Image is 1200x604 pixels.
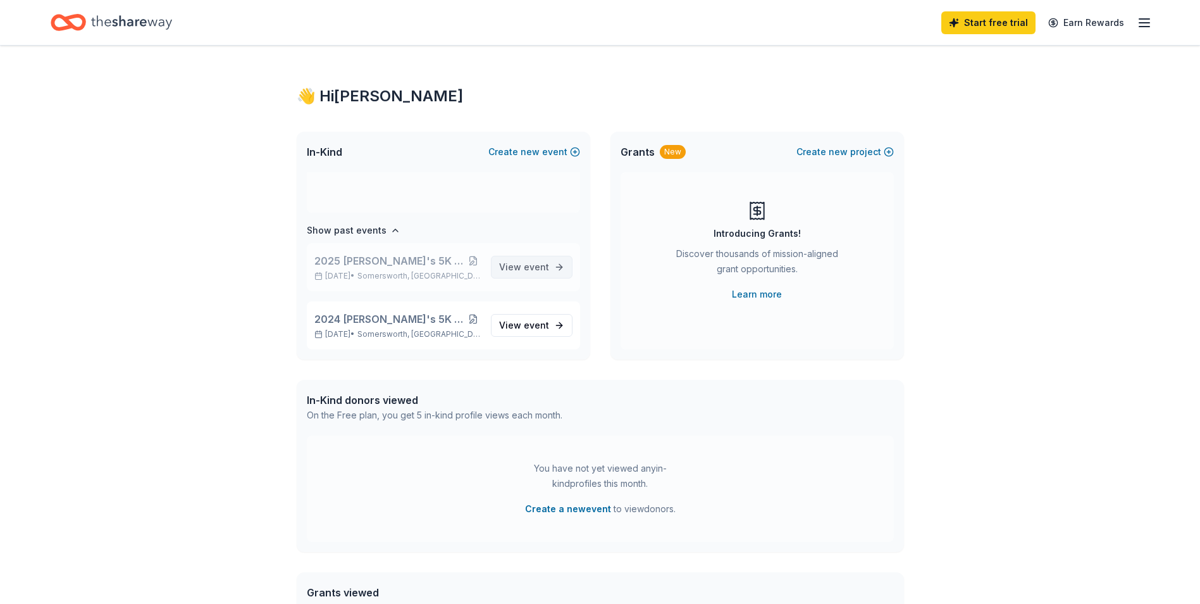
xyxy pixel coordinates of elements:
[660,145,686,159] div: New
[307,408,562,423] div: On the Free plan, you get 5 in-kind profile views each month.
[307,223,387,238] h4: Show past events
[357,329,481,339] span: Somersworth, [GEOGRAPHIC_DATA]
[525,501,676,517] span: to view donors .
[521,461,679,491] div: You have not yet viewed any in-kind profiles this month.
[491,256,572,279] a: View event
[314,311,466,327] span: 2024 [PERSON_NAME]'s 5K website Home page photo
[307,393,562,408] div: In-Kind donors viewed
[621,144,655,160] span: Grants
[357,271,481,281] span: Somersworth, [GEOGRAPHIC_DATA]
[51,8,172,37] a: Home
[491,314,572,337] a: View event
[524,261,549,272] span: event
[314,253,466,268] span: 2025 [PERSON_NAME]'s 5K website Home page photo
[524,320,549,330] span: event
[829,144,848,160] span: new
[525,501,611,517] button: Create a newevent
[488,144,580,160] button: Createnewevent
[499,260,549,275] span: View
[307,223,400,238] button: Show past events
[499,318,549,333] span: View
[314,271,481,281] p: [DATE] •
[941,11,1036,34] a: Start free trial
[521,144,540,160] span: new
[796,144,894,160] button: Createnewproject
[297,86,904,106] div: 👋 Hi [PERSON_NAME]
[732,287,782,302] a: Learn more
[671,246,843,282] div: Discover thousands of mission-aligned grant opportunities.
[307,585,555,600] div: Grants viewed
[714,226,801,241] div: Introducing Grants!
[314,329,481,339] p: [DATE] •
[307,144,342,160] span: In-Kind
[1041,11,1132,34] a: Earn Rewards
